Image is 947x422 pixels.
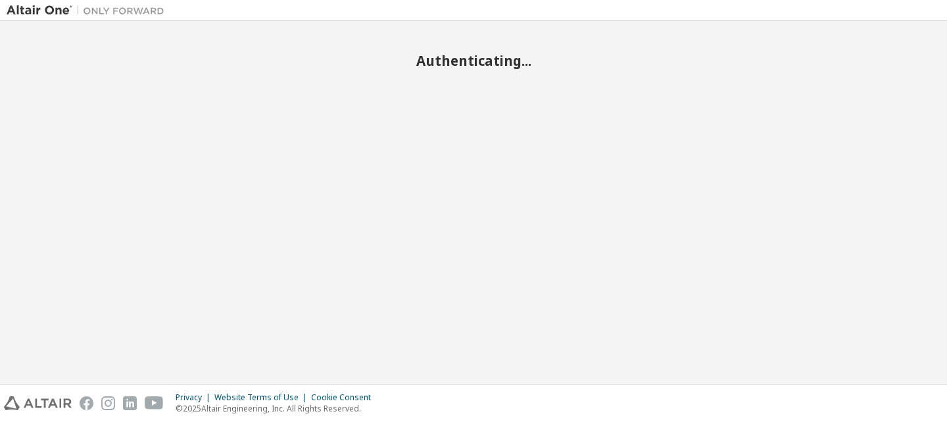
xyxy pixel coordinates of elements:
[123,396,137,410] img: linkedin.svg
[214,392,311,403] div: Website Terms of Use
[145,396,164,410] img: youtube.svg
[176,392,214,403] div: Privacy
[101,396,115,410] img: instagram.svg
[80,396,93,410] img: facebook.svg
[311,392,379,403] div: Cookie Consent
[7,52,940,69] h2: Authenticating...
[7,4,171,17] img: Altair One
[176,403,379,414] p: © 2025 Altair Engineering, Inc. All Rights Reserved.
[4,396,72,410] img: altair_logo.svg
